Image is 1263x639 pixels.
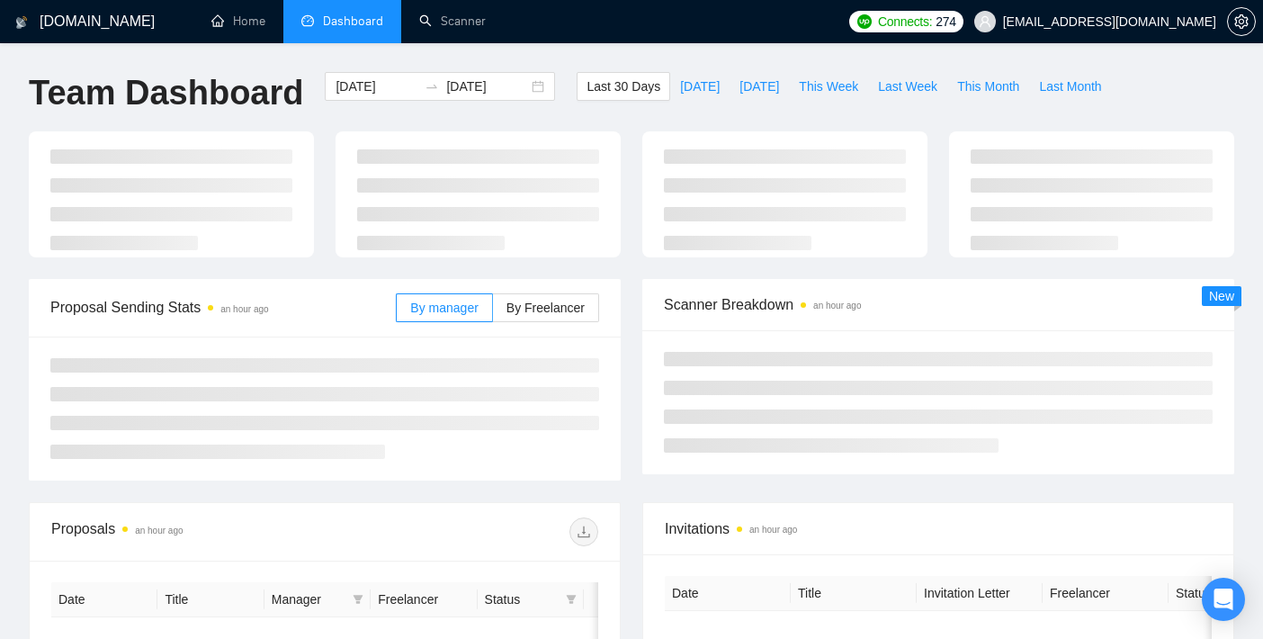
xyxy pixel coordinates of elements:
[15,8,28,37] img: logo
[410,301,478,315] span: By manager
[957,76,1019,96] span: This Month
[1227,7,1256,36] button: setting
[789,72,868,101] button: This Week
[587,76,660,96] span: Last 30 Days
[353,594,363,605] span: filter
[1209,289,1234,303] span: New
[566,594,577,605] span: filter
[506,301,585,315] span: By Freelancer
[791,576,917,611] th: Title
[878,76,937,96] span: Last Week
[371,582,477,617] th: Freelancer
[135,526,183,535] time: an hour ago
[562,586,580,613] span: filter
[857,14,872,29] img: upwork-logo.png
[1029,72,1111,101] button: Last Month
[264,582,371,617] th: Manager
[1039,76,1101,96] span: Last Month
[323,13,383,29] span: Dashboard
[419,13,486,29] a: searchScanner
[936,12,955,31] span: 274
[665,576,791,611] th: Date
[485,589,559,609] span: Status
[50,296,396,319] span: Proposal Sending Stats
[301,14,314,27] span: dashboard
[739,76,779,96] span: [DATE]
[730,72,789,101] button: [DATE]
[157,582,264,617] th: Title
[1202,578,1245,621] div: Open Intercom Messenger
[917,576,1043,611] th: Invitation Letter
[878,12,932,31] span: Connects:
[51,517,325,546] div: Proposals
[29,72,303,114] h1: Team Dashboard
[868,72,947,101] button: Last Week
[799,76,858,96] span: This Week
[1043,576,1169,611] th: Freelancer
[749,525,797,535] time: an hour ago
[670,72,730,101] button: [DATE]
[664,293,1213,316] span: Scanner Breakdown
[336,76,417,96] input: Start date
[1228,14,1255,29] span: setting
[220,304,268,314] time: an hour ago
[680,76,720,96] span: [DATE]
[425,79,439,94] span: to
[947,72,1029,101] button: This Month
[1227,14,1256,29] a: setting
[813,301,861,310] time: an hour ago
[51,582,157,617] th: Date
[577,72,670,101] button: Last 30 Days
[272,589,345,609] span: Manager
[425,79,439,94] span: swap-right
[979,15,991,28] span: user
[211,13,265,29] a: homeHome
[349,586,367,613] span: filter
[665,517,1212,540] span: Invitations
[446,76,528,96] input: End date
